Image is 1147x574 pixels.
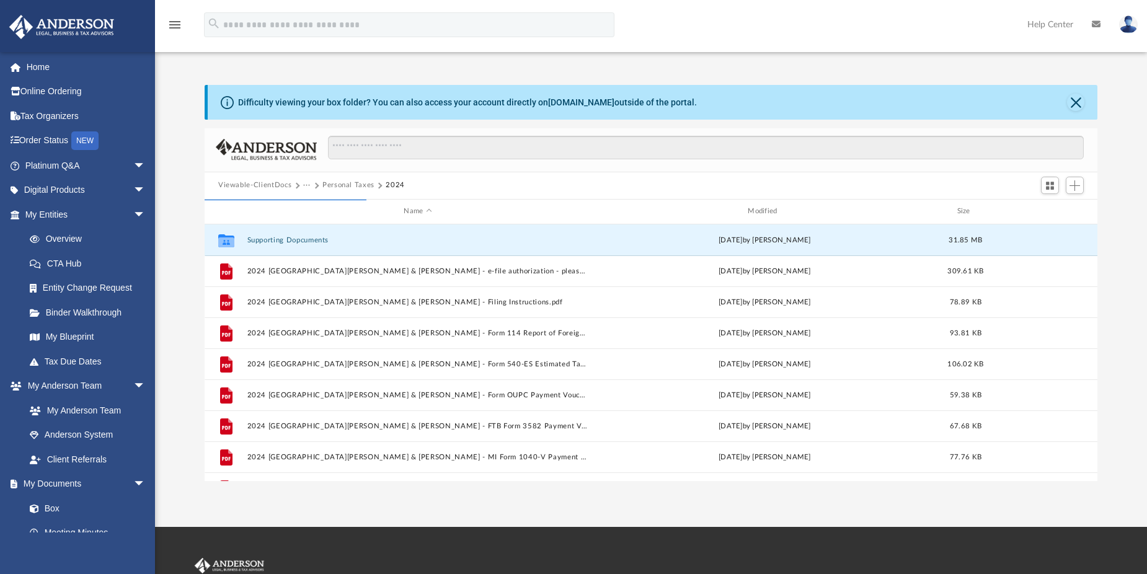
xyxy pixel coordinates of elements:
[1067,94,1084,111] button: Close
[17,325,158,350] a: My Blueprint
[594,206,936,217] div: Modified
[322,180,374,191] button: Personal Taxes
[386,180,405,191] button: 2024
[9,472,158,497] a: My Documentsarrow_drop_down
[594,234,936,245] div: by [PERSON_NAME]
[17,276,164,301] a: Entity Change Request
[594,358,936,369] div: by [PERSON_NAME]
[950,329,981,336] span: 93.81 KB
[17,300,164,325] a: Binder Walkthrough
[303,180,311,191] button: ···
[247,329,589,337] button: 2024 [GEOGRAPHIC_DATA][PERSON_NAME] & [PERSON_NAME] - Form 114 Report of Foreign Bank and Financi...
[167,17,182,32] i: menu
[1041,177,1060,194] button: Switch to Grid View
[9,153,164,178] a: Platinum Q&Aarrow_drop_down
[996,206,1083,217] div: id
[9,128,164,154] a: Order StatusNEW
[719,267,743,274] span: [DATE]
[9,374,158,399] a: My Anderson Teamarrow_drop_down
[247,236,589,244] button: Supporting Dopcuments
[71,131,99,150] div: NEW
[9,79,164,104] a: Online Ordering
[167,24,182,32] a: menu
[17,227,164,252] a: Overview
[1066,177,1084,194] button: Add
[719,236,743,243] span: [DATE]
[247,360,589,368] button: 2024 [GEOGRAPHIC_DATA][PERSON_NAME] & [PERSON_NAME] - Form 540-ES Estimated Tax Voucher.pdf
[950,298,981,305] span: 78.89 KB
[594,265,936,276] div: by [PERSON_NAME]
[1119,15,1138,33] img: User Pic
[947,267,983,274] span: 309.61 KB
[247,298,589,306] button: 2024 [GEOGRAPHIC_DATA][PERSON_NAME] & [PERSON_NAME] - Filing Instructions.pdf
[719,298,743,305] span: [DATE]
[133,153,158,179] span: arrow_drop_down
[719,360,743,367] span: [DATE]
[594,389,936,400] div: by [PERSON_NAME]
[133,202,158,227] span: arrow_drop_down
[247,453,589,461] button: 2024 [GEOGRAPHIC_DATA][PERSON_NAME] & [PERSON_NAME] - MI Form 1040-V Payment Voucher.pdf
[950,422,981,429] span: 67.68 KB
[9,104,164,128] a: Tax Organizers
[9,178,164,203] a: Digital Productsarrow_drop_down
[950,453,981,460] span: 77.76 KB
[247,206,588,217] div: Name
[6,15,118,39] img: Anderson Advisors Platinum Portal
[947,360,983,367] span: 106.02 KB
[719,329,743,336] span: [DATE]
[207,17,221,30] i: search
[17,423,158,448] a: Anderson System
[719,422,743,429] span: [DATE]
[9,202,164,227] a: My Entitiesarrow_drop_down
[941,206,991,217] div: Size
[949,236,982,243] span: 31.85 MB
[17,251,164,276] a: CTA Hub
[17,349,164,374] a: Tax Due Dates
[17,521,158,545] a: Meeting Minutes
[17,398,152,423] a: My Anderson Team
[218,180,291,191] button: Viewable-ClientDocs
[133,178,158,203] span: arrow_drop_down
[210,206,241,217] div: id
[192,558,267,574] img: Anderson Advisors Platinum Portal
[328,136,1084,159] input: Search files and folders
[17,496,152,521] a: Box
[247,422,589,430] button: 2024 [GEOGRAPHIC_DATA][PERSON_NAME] & [PERSON_NAME] - FTB Form 3582 Payment Voucher.pdf
[133,472,158,497] span: arrow_drop_down
[247,267,589,275] button: 2024 [GEOGRAPHIC_DATA][PERSON_NAME] & [PERSON_NAME] - e-file authorization - please sign.pdf
[9,55,164,79] a: Home
[594,451,936,462] div: by [PERSON_NAME]
[133,374,158,399] span: arrow_drop_down
[247,391,589,399] button: 2024 [GEOGRAPHIC_DATA][PERSON_NAME] & [PERSON_NAME] - Form OUPC Payment Voucher.pdf
[719,453,743,460] span: [DATE]
[950,391,981,398] span: 59.38 KB
[719,391,743,398] span: [DATE]
[594,296,936,307] div: by [PERSON_NAME]
[17,447,158,472] a: Client Referrals
[238,96,697,109] div: Difficulty viewing your box folder? You can also access your account directly on outside of the p...
[594,420,936,431] div: by [PERSON_NAME]
[205,224,1097,481] div: grid
[548,97,614,107] a: [DOMAIN_NAME]
[594,327,936,338] div: by [PERSON_NAME]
